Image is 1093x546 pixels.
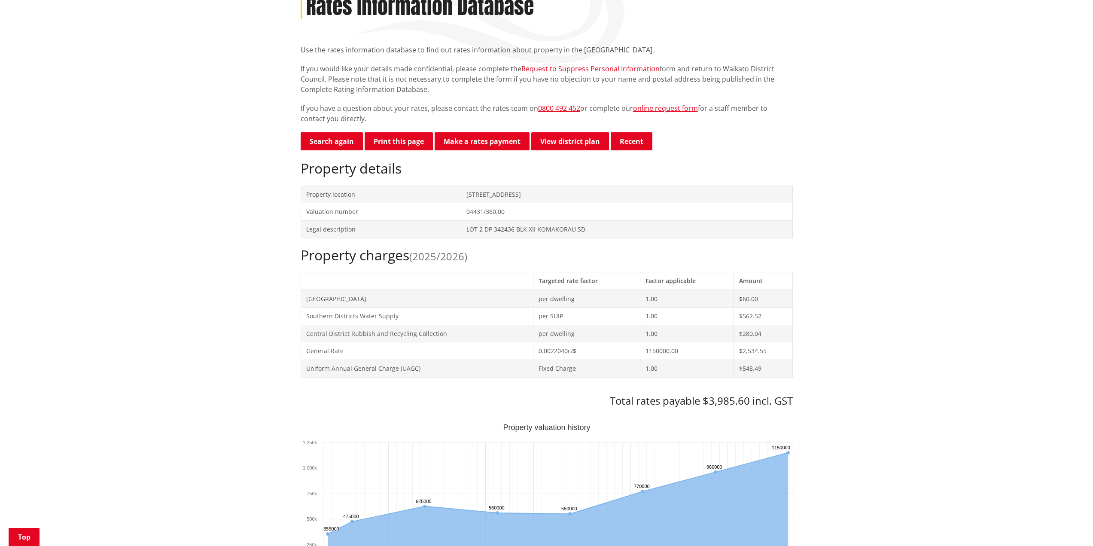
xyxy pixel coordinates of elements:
[461,186,792,203] td: [STREET_ADDRESS]
[640,308,734,325] td: 1.00
[302,440,317,445] text: 1 250k
[533,308,640,325] td: per SUIP
[461,220,792,238] td: LOT 2 DP 342436 BLK XII KOMAKORAU SD
[307,516,317,522] text: 500k
[350,520,354,523] path: Friday, Jun 30, 12:00, 475,000. Capital Value.
[307,491,317,496] text: 750k
[538,104,580,113] a: 0800 492 452
[365,132,433,150] button: Print this page
[301,132,363,150] a: Search again
[706,464,722,470] text: 960000
[640,360,734,377] td: 1.00
[611,132,652,150] button: Recent
[533,272,640,290] th: Targeted rate factor
[533,290,640,308] td: per dwelling
[503,423,590,432] text: Property valuation history
[521,64,660,73] a: Request to Suppress Personal Information
[734,308,792,325] td: $562.52
[323,526,339,531] text: 355000
[496,511,499,515] path: Saturday, Jun 30, 12:00, 560,000. Capital Value.
[714,470,717,474] path: Wednesday, Jun 30, 12:00, 960,000. Capital Value.
[435,132,530,150] a: Make a rates payment
[301,160,793,177] h2: Property details
[641,490,644,493] path: Saturday, Jun 30, 12:00, 770,000. Capital Value.
[301,45,793,55] p: Use the rates information database to find out rates information about property in the [GEOGRAPHI...
[326,532,329,536] path: Thursday, Jun 30, 12:00, 355,000. Capital Value.
[461,203,792,221] td: 04431/360.00
[640,290,734,308] td: 1.00
[734,342,792,360] td: $2,534.55
[301,247,793,263] h2: Property charges
[301,64,793,95] p: If you would like your details made confidential, please complete the form and return to Waikato ...
[786,451,790,454] path: Sunday, Jun 30, 12:00, 1,150,000. Capital Value.
[423,505,426,508] path: Tuesday, Jun 30, 12:00, 625,000. Capital Value.
[416,499,432,504] text: 625000
[301,360,533,377] td: Uniform Annual General Charge (UAGC)
[301,220,461,238] td: Legal description
[533,360,640,377] td: Fixed Charge
[301,290,533,308] td: [GEOGRAPHIC_DATA]
[301,342,533,360] td: General Rate
[640,325,734,342] td: 1.00
[9,528,40,546] a: Top
[409,249,467,263] span: (2025/2026)
[301,308,533,325] td: Southern Districts Water Supply
[634,484,650,489] text: 770000
[633,104,698,113] a: online request form
[640,272,734,290] th: Factor applicable
[343,514,359,519] text: 475000
[301,103,793,124] p: If you have a question about your rates, please contact the rates team on or complete our for a s...
[772,445,790,450] text: 1150000
[734,272,792,290] th: Amount
[734,325,792,342] td: $280.04
[302,465,317,470] text: 1 000k
[301,395,793,407] h3: Total rates payable $3,985.60 incl. GST
[489,505,505,510] text: 560000
[301,186,461,203] td: Property location
[568,512,572,515] path: Tuesday, Jun 30, 12:00, 550,000. Capital Value.
[734,360,792,377] td: $548.49
[1053,510,1084,541] iframe: Messenger Launcher
[734,290,792,308] td: $60.00
[533,325,640,342] td: per dwelling
[301,325,533,342] td: Central District Rubbish and Recycling Collection
[533,342,640,360] td: 0.0022040c/$
[640,342,734,360] td: 1150000.00
[531,132,609,150] a: View district plan
[301,203,461,221] td: Valuation number
[561,506,577,511] text: 550000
